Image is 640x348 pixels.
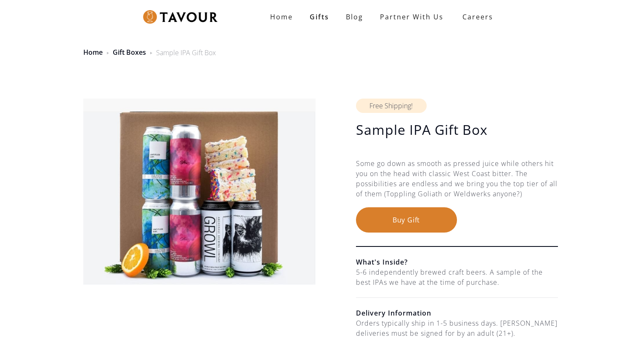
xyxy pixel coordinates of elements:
[337,8,372,25] a: Blog
[356,318,558,338] div: Orders typically ship in 1-5 business days. [PERSON_NAME] deliveries must be signed for by an adu...
[356,99,427,113] div: Free Shipping!
[462,8,493,25] strong: Careers
[356,267,558,287] div: 5-6 independently brewed craft beers. A sample of the best IPAs we have at the time of purchase.
[113,48,146,57] a: Gift Boxes
[356,308,558,318] h6: Delivery Information
[83,48,103,57] a: Home
[356,257,558,267] h6: What's Inside?
[372,8,452,25] a: partner with us
[356,207,457,233] button: Buy Gift
[270,12,293,21] strong: Home
[356,158,558,207] div: Some go down as smooth as pressed juice while others hit you on the head with classic West Coast ...
[156,48,216,58] div: Sample IPA Gift Box
[262,8,301,25] a: Home
[301,8,337,25] a: Gifts
[356,121,558,138] h1: Sample IPA Gift Box
[452,5,499,29] a: Careers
